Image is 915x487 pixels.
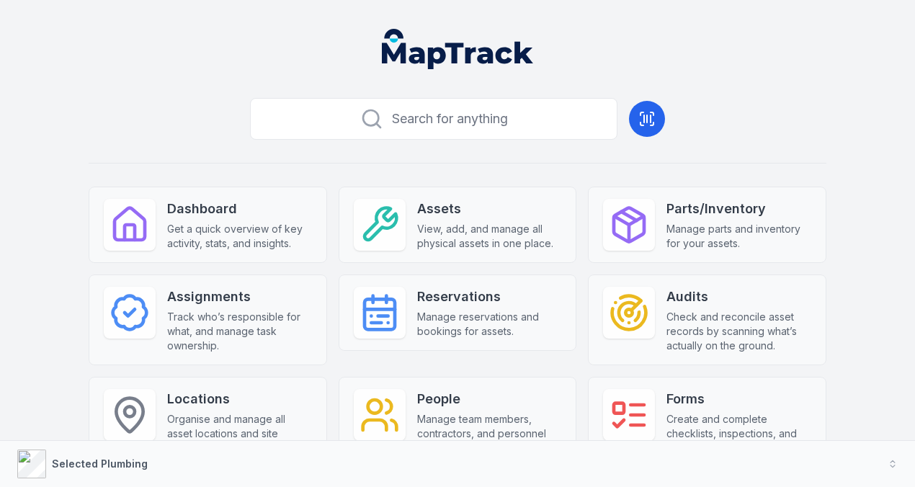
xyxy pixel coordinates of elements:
[392,109,508,129] span: Search for anything
[666,310,811,353] span: Check and reconcile asset records by scanning what’s actually on the ground.
[250,98,617,140] button: Search for anything
[588,274,826,365] a: AuditsCheck and reconcile asset records by scanning what’s actually on the ground.
[167,389,312,409] strong: Locations
[417,389,562,409] strong: People
[339,377,577,468] a: PeopleManage team members, contractors, and personnel access.
[417,199,562,219] strong: Assets
[89,187,327,263] a: DashboardGet a quick overview of key activity, stats, and insights.
[417,222,562,251] span: View, add, and manage all physical assets in one place.
[167,287,312,307] strong: Assignments
[666,222,811,251] span: Manage parts and inventory for your assets.
[417,412,562,455] span: Manage team members, contractors, and personnel access.
[89,377,327,468] a: LocationsOrganise and manage all asset locations and site details.
[167,199,312,219] strong: Dashboard
[588,377,826,468] a: FormsCreate and complete checklists, inspections, and custom forms.
[666,199,811,219] strong: Parts/Inventory
[89,274,327,365] a: AssignmentsTrack who’s responsible for what, and manage task ownership.
[417,310,562,339] span: Manage reservations and bookings for assets.
[339,274,577,351] a: ReservationsManage reservations and bookings for assets.
[666,389,811,409] strong: Forms
[167,222,312,251] span: Get a quick overview of key activity, stats, and insights.
[666,412,811,455] span: Create and complete checklists, inspections, and custom forms.
[359,29,556,69] nav: Global
[666,287,811,307] strong: Audits
[167,310,312,353] span: Track who’s responsible for what, and manage task ownership.
[52,457,148,470] strong: Selected Plumbing
[417,287,562,307] strong: Reservations
[339,187,577,263] a: AssetsView, add, and manage all physical assets in one place.
[167,412,312,455] span: Organise and manage all asset locations and site details.
[588,187,826,263] a: Parts/InventoryManage parts and inventory for your assets.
